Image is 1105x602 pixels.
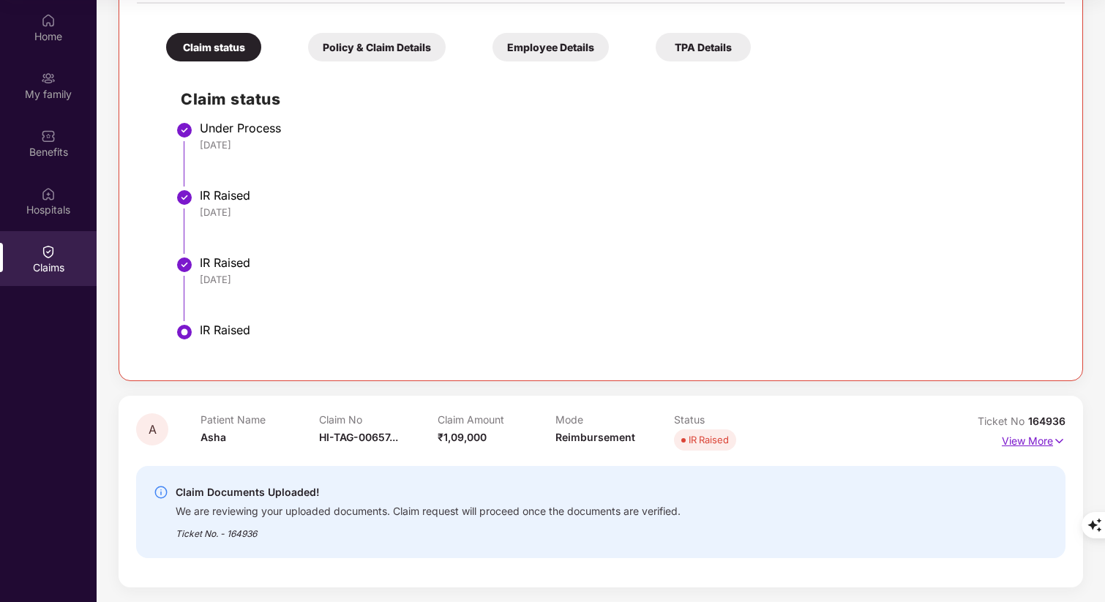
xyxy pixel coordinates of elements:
div: Policy & Claim Details [308,33,446,61]
p: Patient Name [201,413,319,426]
p: View More [1002,429,1065,449]
h2: Claim status [181,87,1050,111]
img: svg+xml;base64,PHN2ZyB4bWxucz0iaHR0cDovL3d3dy53My5vcmcvMjAwMC9zdmciIHdpZHRoPSIxNyIgaGVpZ2h0PSIxNy... [1053,433,1065,449]
span: Asha [201,431,226,443]
div: [DATE] [200,206,1050,219]
img: svg+xml;base64,PHN2ZyBpZD0iSG9tZSIgeG1sbnM9Imh0dHA6Ly93d3cudzMub3JnLzIwMDAvc3ZnIiB3aWR0aD0iMjAiIG... [41,13,56,28]
img: svg+xml;base64,PHN2ZyBpZD0iU3RlcC1Eb25lLTMyeDMyIiB4bWxucz0iaHR0cDovL3d3dy53My5vcmcvMjAwMC9zdmciIH... [176,121,193,139]
div: Claim Documents Uploaded! [176,484,681,501]
img: svg+xml;base64,PHN2ZyBpZD0iU3RlcC1BY3RpdmUtMzJ4MzIiIHhtbG5zPSJodHRwOi8vd3d3LnczLm9yZy8yMDAwL3N2Zy... [176,323,193,341]
img: svg+xml;base64,PHN2ZyBpZD0iSG9zcGl0YWxzIiB4bWxucz0iaHR0cDovL3d3dy53My5vcmcvMjAwMC9zdmciIHdpZHRoPS... [41,187,56,201]
div: Ticket No. - 164936 [176,518,681,541]
div: IR Raised [200,188,1050,203]
img: svg+xml;base64,PHN2ZyBpZD0iU3RlcC1Eb25lLTMyeDMyIiB4bWxucz0iaHR0cDovL3d3dy53My5vcmcvMjAwMC9zdmciIH... [176,256,193,274]
img: svg+xml;base64,PHN2ZyBpZD0iU3RlcC1Eb25lLTMyeDMyIiB4bWxucz0iaHR0cDovL3d3dy53My5vcmcvMjAwMC9zdmciIH... [176,189,193,206]
p: Claim No [319,413,438,426]
div: [DATE] [200,273,1050,286]
div: IR Raised [200,255,1050,270]
img: svg+xml;base64,PHN2ZyBpZD0iQmVuZWZpdHMiIHhtbG5zPSJodHRwOi8vd3d3LnczLm9yZy8yMDAwL3N2ZyIgd2lkdGg9Ij... [41,129,56,143]
p: Claim Amount [438,413,556,426]
div: Employee Details [492,33,609,61]
img: svg+xml;base64,PHN2ZyBpZD0iSW5mby0yMHgyMCIgeG1sbnM9Imh0dHA6Ly93d3cudzMub3JnLzIwMDAvc3ZnIiB3aWR0aD... [154,485,168,500]
span: ₹1,09,000 [438,431,487,443]
span: Ticket No [978,415,1028,427]
div: Claim status [166,33,261,61]
span: Reimbursement [555,431,635,443]
img: svg+xml;base64,PHN2ZyB3aWR0aD0iMjAiIGhlaWdodD0iMjAiIHZpZXdCb3g9IjAgMCAyMCAyMCIgZmlsbD0ibm9uZSIgeG... [41,71,56,86]
span: A [149,424,157,436]
img: svg+xml;base64,PHN2ZyBpZD0iQ2xhaW0iIHhtbG5zPSJodHRwOi8vd3d3LnczLm9yZy8yMDAwL3N2ZyIgd2lkdGg9IjIwIi... [41,244,56,259]
div: IR Raised [689,432,729,447]
p: Mode [555,413,674,426]
div: IR Raised [200,323,1050,337]
span: 164936 [1028,415,1065,427]
div: TPA Details [656,33,751,61]
div: [DATE] [200,138,1050,151]
span: HI-TAG-00657... [319,431,398,443]
div: We are reviewing your uploaded documents. Claim request will proceed once the documents are verif... [176,501,681,518]
p: Status [674,413,793,426]
div: Under Process [200,121,1050,135]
